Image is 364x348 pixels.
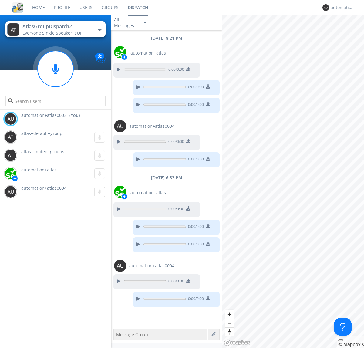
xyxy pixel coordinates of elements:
img: 373638.png [7,23,19,36]
img: download media button [206,84,210,89]
a: Mapbox [338,342,360,347]
img: Translation enabled [95,53,106,63]
img: download media button [186,279,190,283]
img: d2d01cd9b4174d08988066c6d424eccd [5,167,17,180]
span: automation+atlas [21,167,57,173]
span: automation+atlas0004 [129,123,174,129]
span: automation+atlas [130,50,166,56]
img: download media button [206,242,210,246]
img: download media button [206,102,210,106]
img: 373638.png [5,113,17,125]
img: 373638.png [114,260,126,272]
iframe: Toggle Customer Support [334,318,352,336]
button: AtlasGroupDispatch2Everyone·Single Speaker isOFF [5,21,105,37]
span: 0:00 / 0:00 [186,296,204,303]
span: automation+atlas0004 [129,263,174,269]
span: 0:00 / 0:00 [166,67,184,73]
img: 373638.png [5,149,17,161]
div: All Messages [114,17,138,29]
div: [DATE] 6:53 PM [111,175,222,181]
span: atlas+limited+groups [21,149,64,154]
img: download media button [206,224,210,228]
span: 0:00 / 0:00 [186,242,204,248]
span: 0:00 / 0:00 [166,139,184,146]
img: download media button [186,139,190,143]
span: Zoom out [225,319,234,327]
img: download media button [206,157,210,161]
span: atlas+default+group [21,130,62,136]
img: 373638.png [114,120,126,132]
span: Single Speaker is [42,30,84,36]
div: (You) [69,112,80,118]
img: 373638.png [5,186,17,198]
button: Reset bearing to north [225,327,234,336]
button: Zoom out [225,319,234,327]
span: 0:00 / 0:00 [186,84,204,91]
img: download media button [206,296,210,300]
span: 0:00 / 0:00 [166,279,184,285]
span: OFF [77,30,84,36]
span: 0:00 / 0:00 [186,157,204,163]
span: automation+atlas0003 [21,112,66,118]
input: Search users [5,96,105,106]
div: Everyone · [22,30,91,36]
img: cddb5a64eb264b2086981ab96f4c1ba7 [12,2,23,13]
span: 0:00 / 0:00 [186,102,204,109]
div: [DATE] 8:21 PM [111,35,222,41]
span: 0:00 / 0:00 [186,224,204,231]
div: AtlasGroupDispatch2 [22,23,91,30]
button: Zoom in [225,310,234,319]
img: download media button [186,67,190,71]
button: Toggle attribution [338,339,343,341]
span: automation+atlas [130,190,166,196]
img: 373638.png [322,4,329,11]
a: Mapbox logo [224,339,251,346]
span: automation+atlas0004 [21,185,66,191]
img: d2d01cd9b4174d08988066c6d424eccd [114,186,126,198]
img: caret-down-sm.svg [144,22,146,24]
span: 0:00 / 0:00 [166,206,184,213]
img: 373638.png [5,131,17,143]
img: d2d01cd9b4174d08988066c6d424eccd [114,46,126,58]
img: download media button [186,206,190,211]
div: automation+atlas0003 [331,5,353,11]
